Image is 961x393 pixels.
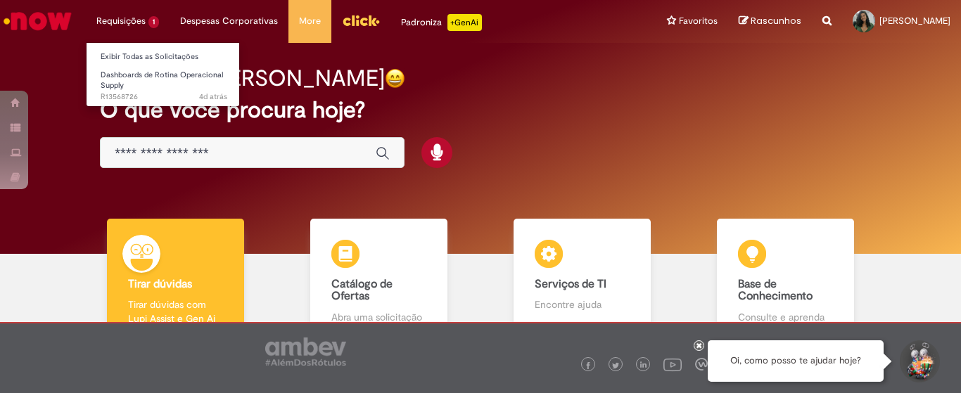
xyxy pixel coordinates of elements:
[265,337,346,366] img: logo_footer_ambev_rotulo_gray.png
[695,358,708,371] img: logo_footer_workplace.png
[128,297,224,326] p: Tirar dúvidas com Lupi Assist e Gen Ai
[101,91,227,103] span: R13568726
[480,219,684,340] a: Serviços de TI Encontre ajuda
[1,7,74,35] img: ServiceNow
[199,91,227,102] time: 25/09/2025 21:34:23
[738,277,813,304] b: Base de Conhecimento
[199,91,227,102] span: 4d atrás
[585,362,592,369] img: logo_footer_facebook.png
[879,15,950,27] span: [PERSON_NAME]
[128,277,192,291] b: Tirar dúvidas
[663,355,682,373] img: logo_footer_youtube.png
[331,277,393,304] b: Catálogo de Ofertas
[74,219,277,340] a: Tirar dúvidas Tirar dúvidas com Lupi Assist e Gen Ai
[708,340,884,382] div: Oi, como posso te ajudar hoje?
[180,14,278,28] span: Despesas Corporativas
[447,14,482,31] p: +GenAi
[738,310,834,324] p: Consulte e aprenda
[100,98,861,122] h2: O que você procura hoje?
[148,16,159,28] span: 1
[739,15,801,28] a: Rascunhos
[535,297,630,311] p: Encontre ajuda
[86,42,240,107] ul: Requisições
[87,67,241,98] a: Aberto R13568726 : Dashboards de Rotina Operacional Supply
[751,14,801,27] span: Rascunhos
[342,10,380,31] img: click_logo_yellow_360x200.png
[679,14,718,28] span: Favoritos
[898,340,940,382] button: Iniciar Conversa de Suporte
[277,219,480,340] a: Catálogo de Ofertas Abra uma solicitação
[96,14,146,28] span: Requisições
[385,68,405,89] img: happy-face.png
[87,49,241,65] a: Exibir Todas as Solicitações
[612,362,619,369] img: logo_footer_twitter.png
[684,219,887,340] a: Base de Conhecimento Consulte e aprenda
[535,277,606,291] b: Serviços de TI
[299,14,321,28] span: More
[101,70,223,91] span: Dashboards de Rotina Operacional Supply
[100,66,385,91] h2: Boa tarde, [PERSON_NAME]
[331,310,427,324] p: Abra uma solicitação
[640,361,647,370] img: logo_footer_linkedin.png
[401,14,482,31] div: Padroniza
